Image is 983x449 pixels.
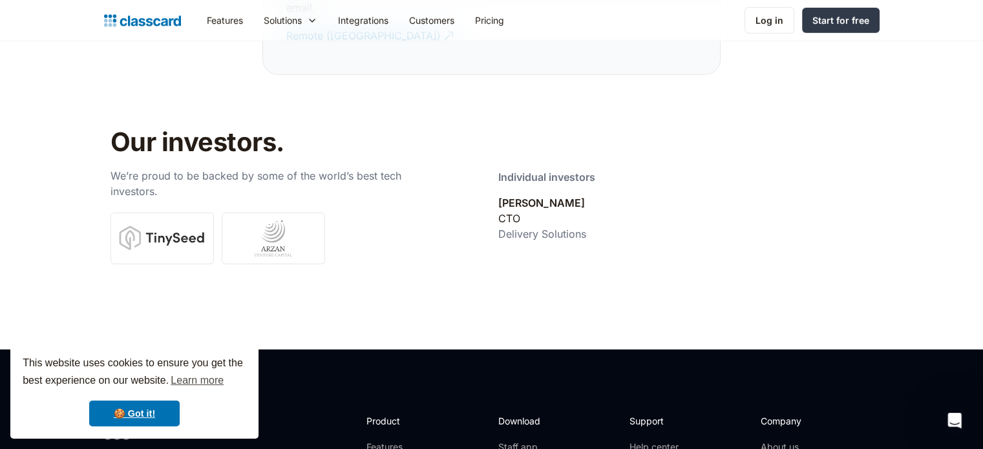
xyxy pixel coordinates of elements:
[89,401,180,426] a: dismiss cookie message
[465,6,514,35] a: Pricing
[111,168,447,199] p: We’re proud to be backed by some of the world’s best tech investors.
[111,127,521,158] h2: Our investors.
[104,12,181,30] a: home
[264,14,302,27] div: Solutions
[939,405,970,436] iframe: Intercom live chat
[253,6,328,35] div: Solutions
[328,6,399,35] a: Integrations
[366,414,436,428] h2: Product
[802,8,880,33] a: Start for free
[10,343,259,439] div: cookieconsent
[498,414,551,428] h2: Download
[629,414,682,428] h2: Support
[761,414,847,428] h2: Company
[498,226,586,242] div: Delivery Solutions
[196,6,253,35] a: Features
[498,211,520,226] div: CTO
[756,14,783,27] div: Log in
[399,6,465,35] a: Customers
[498,169,595,185] div: Individual investors
[745,7,794,34] a: Log in
[23,355,246,390] span: This website uses cookies to ensure you get the best experience on our website.
[812,14,869,27] div: Start for free
[498,196,585,209] a: [PERSON_NAME]
[169,371,226,390] a: learn more about cookies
